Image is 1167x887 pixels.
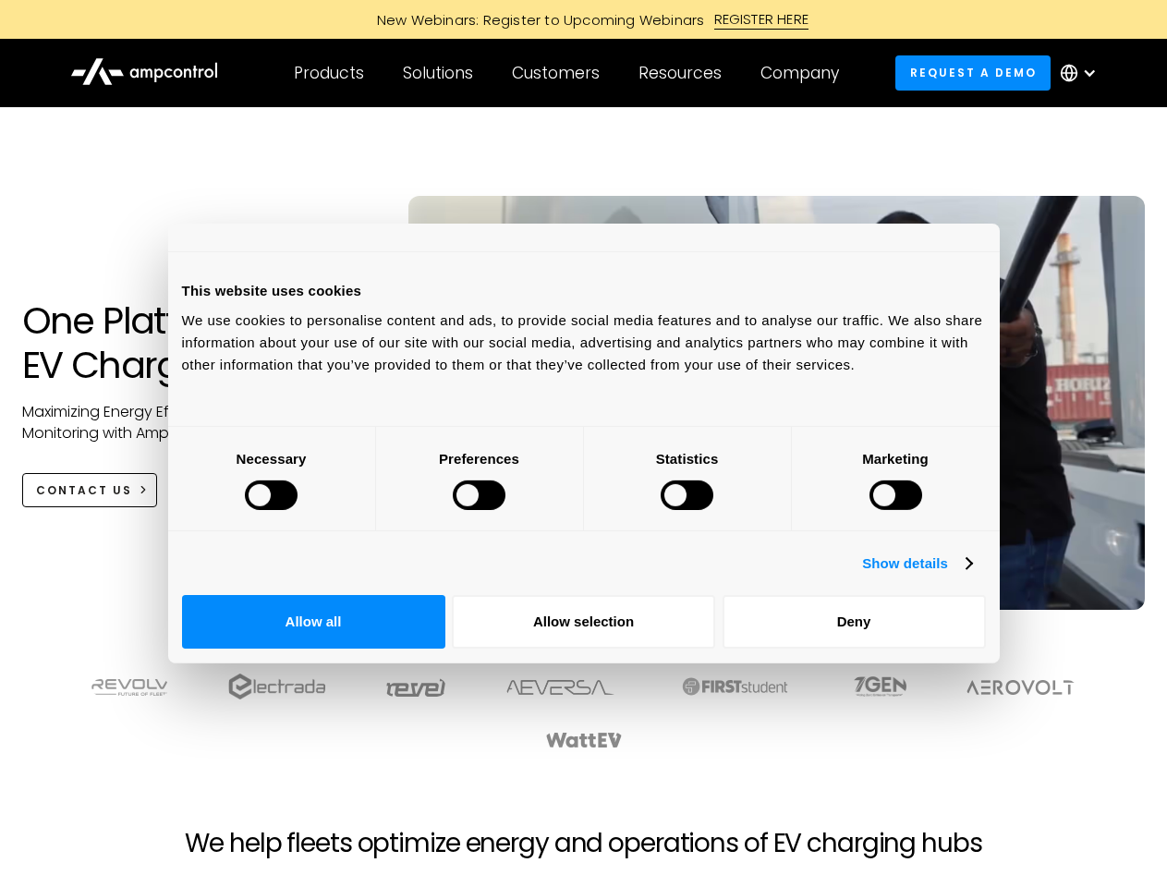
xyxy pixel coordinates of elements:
a: Show details [862,553,971,575]
a: Request a demo [895,55,1051,90]
img: WattEV logo [545,733,623,747]
button: Deny [723,595,986,649]
p: Maximizing Energy Efficiency, Uptime, and 24/7 Monitoring with Ampcontrol Solutions [22,402,372,443]
div: Company [760,63,839,83]
img: Aerovolt Logo [966,680,1076,695]
div: Customers [512,63,600,83]
strong: Preferences [439,450,519,466]
strong: Necessary [237,450,307,466]
div: Solutions [403,63,473,83]
div: New Webinars: Register to Upcoming Webinars [359,10,714,30]
div: This website uses cookies [182,280,986,302]
button: Allow all [182,595,445,649]
img: electrada logo [228,674,325,699]
strong: Statistics [656,450,719,466]
div: Resources [638,63,722,83]
h1: One Platform for EV Charging Hubs [22,298,372,387]
strong: Marketing [862,450,929,466]
div: Products [294,63,364,83]
a: CONTACT US [22,473,158,507]
a: New Webinars: Register to Upcoming WebinarsREGISTER HERE [168,9,1000,30]
div: REGISTER HERE [714,9,809,30]
h2: We help fleets optimize energy and operations of EV charging hubs [185,828,981,859]
div: We use cookies to personalise content and ads, to provide social media features and to analyse ou... [182,309,986,375]
button: Allow selection [452,595,715,649]
div: CONTACT US [36,482,132,499]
